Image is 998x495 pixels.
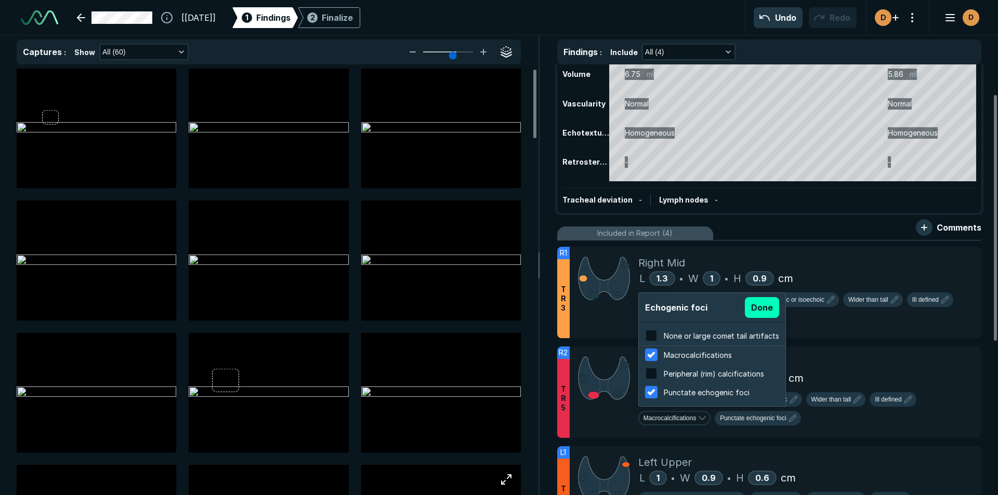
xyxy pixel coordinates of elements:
[664,369,764,378] span: Peripheral (rim) calcifications
[875,9,891,26] div: avatar-name
[725,272,728,285] span: •
[727,472,731,484] span: •
[23,47,62,57] span: Captures
[256,11,291,24] span: Findings
[310,12,315,23] span: 2
[322,11,353,24] div: Finalize
[937,221,981,234] span: Comments
[102,46,125,58] span: All (60)
[656,273,668,284] span: 1.3
[561,384,566,412] span: T R 5
[664,388,750,397] span: Punctate echogenic foci
[181,11,216,24] span: [[DATE]]
[610,47,638,58] span: Include
[809,7,857,28] button: Redo
[963,9,979,26] div: avatar-name
[733,271,741,286] span: H
[562,195,633,204] span: Tracheal deviation
[664,331,779,340] span: None or large comet tail artifacts
[754,7,803,28] button: Undo
[710,273,713,284] span: 1
[578,255,630,301] img: z7Hcn8AAAAGSURBVAMAKVrHLyUZXGwAAAAASUVORK5CYII=
[600,48,602,57] span: :
[557,247,981,338] li: R1TR3Right MidL1.3•W1•H0.9cm
[938,7,981,28] button: avatar-name
[597,228,673,239] span: Included in Report (4)
[561,285,566,313] span: T R 3
[560,447,566,458] span: L1
[778,271,793,286] span: cm
[578,355,630,401] img: AdkAAAAAElFTkSuQmCC
[298,7,360,28] div: 2Finalize
[645,301,707,314] span: Echogenic foci
[644,413,696,423] span: Macrocalcifications
[245,12,248,23] span: 1
[671,472,675,484] span: •
[645,46,664,58] span: All (4)
[563,47,598,57] span: Findings
[755,295,824,304] span: Hyperechoic or isoechoic
[688,271,699,286] span: W
[680,470,690,486] span: W
[781,470,796,486] span: cm
[789,370,804,386] span: cm
[753,273,767,284] span: 0.9
[664,351,732,359] span: Macrocalcifications
[639,470,645,486] span: L
[679,272,683,285] span: •
[755,473,769,483] span: 0.6
[639,271,645,286] span: L
[745,297,779,318] button: Done
[968,12,974,23] span: D
[656,473,660,483] span: 1
[715,195,718,204] span: -
[720,413,786,423] span: Punctate echogenic foci
[560,247,567,259] span: R1
[74,47,95,58] span: Show
[64,48,66,57] span: :
[702,473,716,483] span: 0.9
[912,295,939,304] span: Ill defined
[559,347,568,358] span: R2
[17,6,62,29] a: See-Mode Logo
[638,454,692,470] span: Left Upper
[639,195,642,204] span: -
[881,12,886,23] span: D
[232,7,298,28] div: 1Findings
[638,255,685,271] span: Right Mid
[557,346,981,438] li: R2TR5Right LowerL1.4•W0.9•H0.7cm
[659,195,708,204] span: Lymph nodes
[811,395,851,404] span: Wider than tall
[21,10,58,25] img: See-Mode Logo
[736,470,744,486] span: H
[875,395,901,404] span: Ill defined
[848,295,888,304] span: Wider than tall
